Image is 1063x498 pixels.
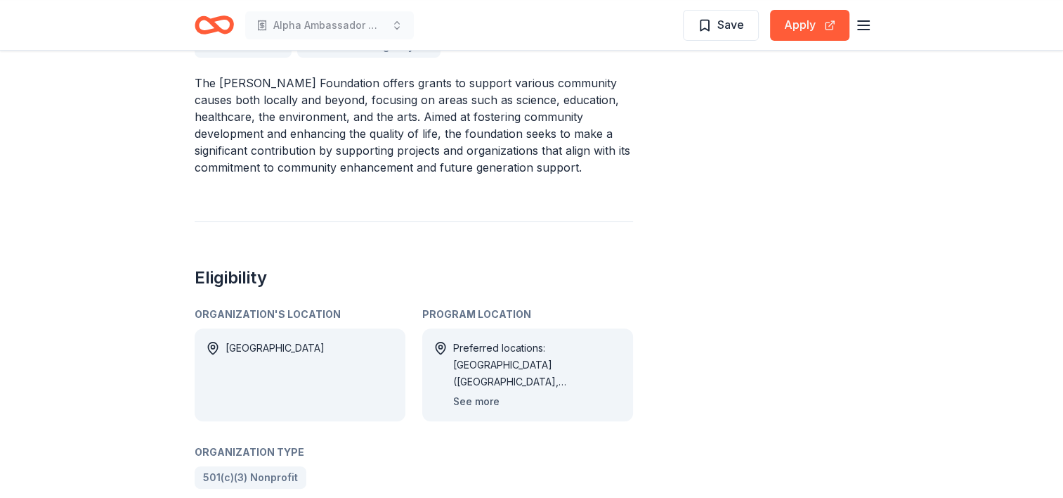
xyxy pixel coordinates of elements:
[273,17,386,34] span: Alpha Ambassador Mentorship program
[245,11,414,39] button: Alpha Ambassador Mentorship program
[422,306,633,323] div: Program Location
[195,444,633,461] div: Organization Type
[195,267,633,289] h2: Eligibility
[453,393,500,410] button: See more
[195,75,633,176] p: The [PERSON_NAME] Foundation offers grants to support various community causes both locally and b...
[717,15,744,34] span: Save
[770,10,849,41] button: Apply
[195,8,234,41] a: Home
[195,466,306,489] a: 501(c)(3) Nonprofit
[195,306,405,323] div: Organization's Location
[453,340,622,390] div: Preferred locations: [GEOGRAPHIC_DATA] ([GEOGRAPHIC_DATA], [GEOGRAPHIC_DATA], [GEOGRAPHIC_DATA], ...
[683,10,759,41] button: Save
[226,340,325,410] div: [GEOGRAPHIC_DATA]
[203,469,298,486] span: 501(c)(3) Nonprofit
